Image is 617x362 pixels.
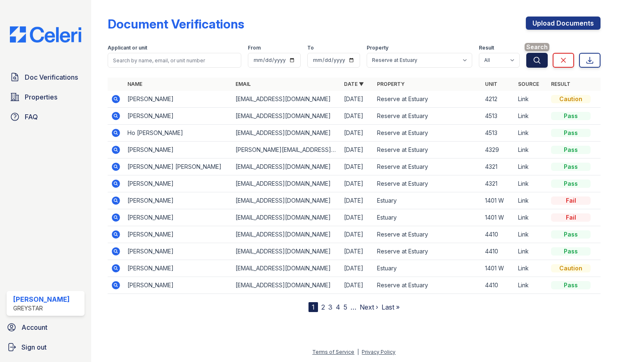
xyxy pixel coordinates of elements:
[21,342,47,352] span: Sign out
[124,260,233,277] td: [PERSON_NAME]
[341,277,374,294] td: [DATE]
[515,226,548,243] td: Link
[515,108,548,125] td: Link
[551,81,570,87] a: Result
[551,196,591,205] div: Fail
[232,91,341,108] td: [EMAIL_ADDRESS][DOMAIN_NAME]
[551,146,591,154] div: Pass
[232,277,341,294] td: [EMAIL_ADDRESS][DOMAIN_NAME]
[124,175,233,192] td: [PERSON_NAME]
[551,112,591,120] div: Pass
[515,175,548,192] td: Link
[124,91,233,108] td: [PERSON_NAME]
[374,175,482,192] td: Reserve at Estuary
[515,277,548,294] td: Link
[526,53,548,68] button: Search
[374,159,482,175] td: Reserve at Estuary
[124,243,233,260] td: [PERSON_NAME]
[374,260,482,277] td: Estuary
[124,159,233,175] td: [PERSON_NAME] [PERSON_NAME]
[248,45,261,51] label: From
[344,303,347,311] a: 5
[21,322,47,332] span: Account
[482,260,515,277] td: 1401 W
[482,125,515,142] td: 4513
[3,339,88,355] button: Sign out
[382,303,400,311] a: Last »
[232,260,341,277] td: [EMAIL_ADDRESS][DOMAIN_NAME]
[127,81,142,87] a: Name
[367,45,389,51] label: Property
[374,125,482,142] td: Reserve at Estuary
[551,213,591,222] div: Fail
[551,163,591,171] div: Pass
[7,89,85,105] a: Properties
[341,192,374,209] td: [DATE]
[341,226,374,243] td: [DATE]
[308,302,318,312] div: 1
[482,226,515,243] td: 4410
[482,108,515,125] td: 4513
[482,175,515,192] td: 4321
[108,53,242,68] input: Search by name, email, or unit number
[374,192,482,209] td: Estuary
[232,108,341,125] td: [EMAIL_ADDRESS][DOMAIN_NAME]
[515,91,548,108] td: Link
[312,349,354,355] a: Terms of Service
[124,277,233,294] td: [PERSON_NAME]
[341,159,374,175] td: [DATE]
[482,91,515,108] td: 4212
[374,226,482,243] td: Reserve at Estuary
[551,180,591,188] div: Pass
[482,159,515,175] td: 4321
[7,109,85,125] a: FAQ
[232,142,341,159] td: [PERSON_NAME][EMAIL_ADDRESS][DOMAIN_NAME]
[232,243,341,260] td: [EMAIL_ADDRESS][DOMAIN_NAME]
[341,142,374,159] td: [DATE]
[124,108,233,125] td: [PERSON_NAME]
[377,81,405,87] a: Property
[307,45,314,51] label: To
[235,81,251,87] a: Email
[374,142,482,159] td: Reserve at Estuary
[360,303,378,311] a: Next ›
[374,209,482,226] td: Estuary
[515,159,548,175] td: Link
[232,226,341,243] td: [EMAIL_ADDRESS][DOMAIN_NAME]
[321,303,325,311] a: 2
[232,159,341,175] td: [EMAIL_ADDRESS][DOMAIN_NAME]
[25,72,78,82] span: Doc Verifications
[551,129,591,137] div: Pass
[341,125,374,142] td: [DATE]
[336,303,340,311] a: 4
[515,260,548,277] td: Link
[108,17,244,31] div: Document Verifications
[482,209,515,226] td: 1401 W
[515,209,548,226] td: Link
[232,209,341,226] td: [EMAIL_ADDRESS][DOMAIN_NAME]
[341,175,374,192] td: [DATE]
[374,243,482,260] td: Reserve at Estuary
[344,81,364,87] a: Date ▼
[13,294,70,304] div: [PERSON_NAME]
[374,91,482,108] td: Reserve at Estuary
[351,302,356,312] span: …
[124,192,233,209] td: [PERSON_NAME]
[551,95,591,103] div: Caution
[124,209,233,226] td: [PERSON_NAME]
[482,243,515,260] td: 4410
[232,192,341,209] td: [EMAIL_ADDRESS][DOMAIN_NAME]
[515,142,548,159] td: Link
[341,209,374,226] td: [DATE]
[25,92,57,102] span: Properties
[362,349,396,355] a: Privacy Policy
[515,192,548,209] td: Link
[108,45,147,51] label: Applicant or unit
[232,175,341,192] td: [EMAIL_ADDRESS][DOMAIN_NAME]
[515,243,548,260] td: Link
[479,45,494,51] label: Result
[485,81,497,87] a: Unit
[518,81,539,87] a: Source
[341,108,374,125] td: [DATE]
[551,247,591,256] div: Pass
